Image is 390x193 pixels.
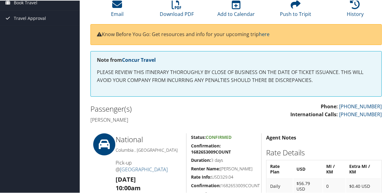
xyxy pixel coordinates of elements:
[293,160,323,177] th: USD
[97,68,375,84] p: PLEASE REVIEW THIS ITINERARY THOROUGHLY BY CLOSE OF BUSINESS ON THE DATE OF TICKET ISSUANCE. THIS...
[266,147,382,157] h2: Rate Details
[116,183,141,191] strong: 10:00am
[346,160,381,177] th: Extra MI / KM
[116,175,136,183] strong: [DATE]
[191,182,257,188] h5: 1682653009COUNT
[290,110,338,117] strong: International Calls:
[280,2,311,17] a: Push to Tripit
[191,182,221,188] strong: Confirmation:
[217,2,255,17] a: Add to Calendar
[122,56,156,63] a: Concur Travel
[339,102,382,109] a: [PHONE_NUMBER]
[120,165,168,172] a: [GEOGRAPHIC_DATA]
[111,2,124,17] a: Email
[191,134,206,139] strong: Status:
[14,10,46,25] span: Travel Approval
[347,2,364,17] a: History
[321,102,338,109] strong: Phone:
[339,110,382,117] a: [PHONE_NUMBER]
[191,165,220,171] strong: Renter Name:
[160,2,194,17] a: Download PDF
[206,134,231,139] span: Confirmed
[191,165,257,171] h5: [PERSON_NAME]
[90,103,231,113] h2: Passenger(s)
[191,173,257,180] h5: USD329.04
[97,30,375,38] p: Know Before You Go: Get resources and info for your upcoming trip
[97,56,156,63] strong: Note from
[90,116,231,123] h4: [PERSON_NAME]
[191,157,257,163] h5: 3 days
[323,160,346,177] th: MI / KM
[116,159,182,173] h4: Pick-up @
[259,30,270,37] a: here
[191,173,212,179] strong: Rate Info:
[116,134,182,144] h2: National
[191,157,211,162] strong: Duration:
[191,142,231,154] strong: Confirmation: 1682653009COUNT
[116,147,182,153] h5: Columbia , [GEOGRAPHIC_DATA]
[267,160,293,177] th: Rate Plan
[266,134,296,140] strong: Agent Notes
